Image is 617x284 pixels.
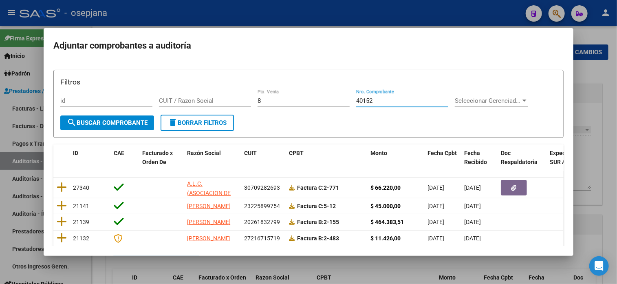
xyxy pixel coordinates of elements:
span: 21139 [73,219,89,225]
span: Seleccionar Gerenciador [455,97,521,104]
div: Open Intercom Messenger [589,256,609,276]
span: 23225899754 [244,203,280,209]
span: [DATE] [464,235,481,242]
span: CPBT [289,150,304,156]
span: 21141 [73,203,89,209]
datatable-header-cell: CPBT [286,144,367,171]
span: Factura C: [297,203,324,209]
strong: 2-483 [297,235,339,242]
strong: 2-771 [297,184,339,191]
span: Factura B: [297,219,324,225]
button: Borrar Filtros [161,115,234,131]
datatable-header-cell: Expediente SUR Asociado [546,144,591,171]
strong: 2-155 [297,219,339,225]
span: Buscar Comprobante [67,119,148,126]
datatable-header-cell: CUIT [241,144,286,171]
h2: Adjuntar comprobantes a auditoría [53,38,564,53]
button: Buscar Comprobante [60,115,154,130]
span: 27340 [73,184,89,191]
span: Razón Social [187,150,221,156]
span: CAE [114,150,124,156]
span: 21132 [73,235,89,242]
strong: 5-12 [297,203,336,209]
datatable-header-cell: Fecha Recibido [461,144,498,171]
mat-icon: search [67,118,77,127]
span: [DATE] [427,184,444,191]
span: 27216715719 [244,235,280,242]
span: [DATE] [427,235,444,242]
datatable-header-cell: Monto [367,144,424,171]
datatable-header-cell: Razón Social [184,144,241,171]
strong: $ 464.383,51 [370,219,404,225]
span: Factura C: [297,184,324,191]
strong: $ 45.000,00 [370,203,401,209]
mat-icon: delete [168,118,178,127]
span: Fecha Cpbt [427,150,457,156]
span: Monto [370,150,387,156]
span: 30709282693 [244,184,280,191]
span: [DATE] [464,219,481,225]
span: Facturado x Orden De [142,150,173,166]
span: Expediente SUR Asociado [550,150,586,166]
strong: $ 11.426,00 [370,235,401,242]
datatable-header-cell: ID [70,144,110,171]
strong: $ 66.220,00 [370,184,401,191]
datatable-header-cell: CAE [110,144,139,171]
span: [PERSON_NAME] [187,235,231,242]
datatable-header-cell: Doc Respaldatoria [498,144,546,171]
datatable-header-cell: Facturado x Orden De [139,144,184,171]
span: [DATE] [427,203,444,209]
span: [DATE] [427,219,444,225]
span: Factura B: [297,235,324,242]
span: Doc Respaldatoria [501,150,538,166]
span: Borrar Filtros [168,119,227,126]
span: 20261832799 [244,219,280,225]
span: [DATE] [464,184,481,191]
span: [PERSON_NAME] [187,203,231,209]
span: [DATE] [464,203,481,209]
datatable-header-cell: Fecha Cpbt [424,144,461,171]
span: CUIT [244,150,257,156]
span: A.L.C.(ASOCIACION DE LUCHA CONTRA EL CANCER) [187,180,237,215]
span: ID [73,150,78,156]
span: [PERSON_NAME] [187,219,231,225]
span: Fecha Recibido [464,150,487,166]
h3: Filtros [60,77,557,87]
